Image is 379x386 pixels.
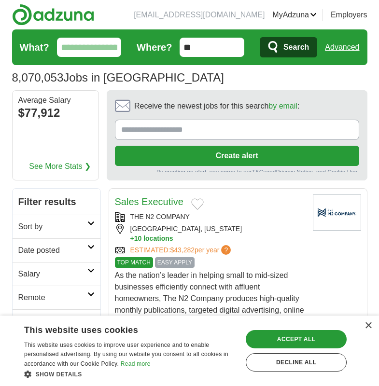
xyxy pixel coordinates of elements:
span: As the nation’s leader in helping small to mid-sized businesses efficiently connect with affluent... [115,271,304,337]
a: Remote [13,286,100,309]
h2: Filter results [13,189,100,215]
a: Sort by [13,215,100,238]
button: Search [260,37,317,57]
a: Sales Executive [115,196,183,207]
span: + [130,234,134,243]
a: Employers [331,9,367,21]
h1: Jobs in [GEOGRAPHIC_DATA] [12,71,224,84]
div: By creating an alert, you agree to our and , and Cookie Use. [115,168,359,172]
span: TOP MATCH [115,257,153,268]
a: Privacy Notice [276,169,313,176]
div: Average Salary [18,96,93,104]
a: T&Cs [252,169,266,176]
label: What? [20,40,49,55]
div: This website uses cookies [24,321,212,336]
div: $77,912 [18,104,93,122]
div: Decline all [246,353,347,372]
a: Read more, opens a new window [121,360,151,367]
button: Add to favorite jobs [191,198,204,210]
h2: Date posted [18,245,87,256]
img: Company logo [313,194,361,231]
a: MyAdzuna [272,9,317,21]
h2: Salary [18,268,87,280]
img: Adzuna logo [12,4,94,26]
a: by email [268,102,297,110]
div: Close [365,322,372,330]
span: Show details [36,371,82,378]
a: Advanced [325,38,359,57]
span: This website uses cookies to improve user experience and to enable personalised advertising. By u... [24,342,228,368]
a: See More Stats ❯ [29,161,91,172]
button: Create alert [115,146,359,166]
span: EASY APPLY [155,257,195,268]
div: [GEOGRAPHIC_DATA], [US_STATE] [115,224,305,243]
h2: Sort by [18,221,87,233]
span: Search [283,38,309,57]
span: $43,282 [170,246,195,254]
button: +10 locations [130,234,305,243]
li: [EMAIL_ADDRESS][DOMAIN_NAME] [134,9,265,21]
label: Where? [137,40,172,55]
h2: Remote [18,292,87,303]
span: 8,070,053 [12,69,64,86]
a: Date posted [13,238,100,262]
a: ESTIMATED:$43,282per year? [130,245,233,255]
div: Accept all [246,330,347,348]
a: Location [13,309,100,333]
span: Receive the newest jobs for this search : [134,100,299,112]
span: ? [221,245,231,255]
a: Salary [13,262,100,286]
div: Show details [24,369,236,379]
div: THE N2 COMPANY [115,212,305,222]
